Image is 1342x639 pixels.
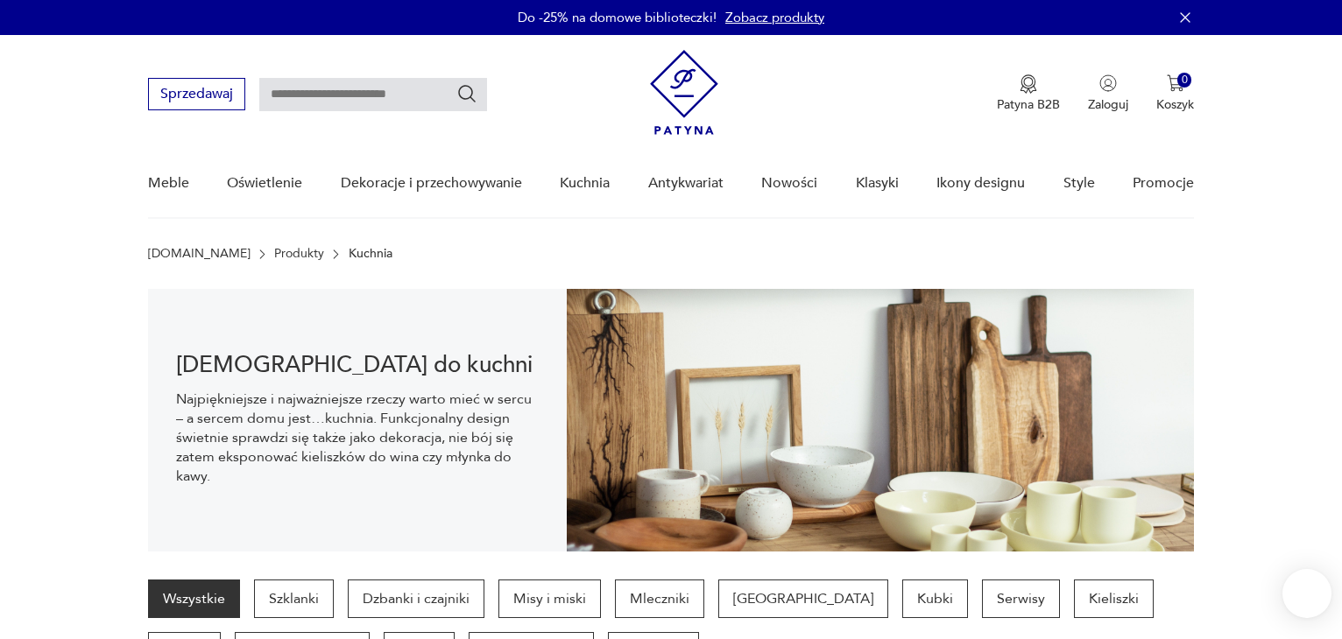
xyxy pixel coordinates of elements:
[902,579,968,618] a: Kubki
[997,74,1060,113] button: Patyna B2B
[1074,579,1154,618] a: Kieliszki
[560,150,610,217] a: Kuchnia
[1099,74,1117,92] img: Ikonka użytkownika
[1282,569,1331,618] iframe: Smartsupp widget button
[648,150,724,217] a: Antykwariat
[274,247,324,261] a: Produkty
[1177,73,1192,88] div: 0
[650,50,718,135] img: Patyna - sklep z meblami i dekoracjami vintage
[1063,150,1095,217] a: Style
[936,150,1025,217] a: Ikony designu
[1133,150,1194,217] a: Promocje
[997,96,1060,113] p: Patyna B2B
[498,579,601,618] a: Misy i miski
[997,74,1060,113] a: Ikona medaluPatyna B2B
[148,579,240,618] a: Wszystkie
[176,355,539,376] h1: [DEMOGRAPHIC_DATA] do kuchni
[148,150,189,217] a: Meble
[1088,74,1128,113] button: Zaloguj
[1156,96,1194,113] p: Koszyk
[982,579,1060,618] a: Serwisy
[856,150,899,217] a: Klasyki
[348,579,484,618] a: Dzbanki i czajniki
[518,9,717,26] p: Do -25% na domowe biblioteczki!
[349,247,392,261] p: Kuchnia
[176,390,539,486] p: Najpiękniejsze i najważniejsze rzeczy warto mieć w sercu – a sercem domu jest…kuchnia. Funkcjonal...
[456,83,477,104] button: Szukaj
[1167,74,1184,92] img: Ikona koszyka
[761,150,817,217] a: Nowości
[148,78,245,110] button: Sprzedawaj
[725,9,824,26] a: Zobacz produkty
[567,289,1195,551] img: b2f6bfe4a34d2e674d92badc23dc4074.jpg
[148,247,251,261] a: [DOMAIN_NAME]
[254,579,334,618] a: Szklanki
[615,579,704,618] a: Mleczniki
[1020,74,1037,94] img: Ikona medalu
[1156,74,1194,113] button: 0Koszyk
[718,579,888,618] a: [GEOGRAPHIC_DATA]
[1088,96,1128,113] p: Zaloguj
[341,150,522,217] a: Dekoracje i przechowywanie
[227,150,302,217] a: Oświetlenie
[148,89,245,102] a: Sprzedawaj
